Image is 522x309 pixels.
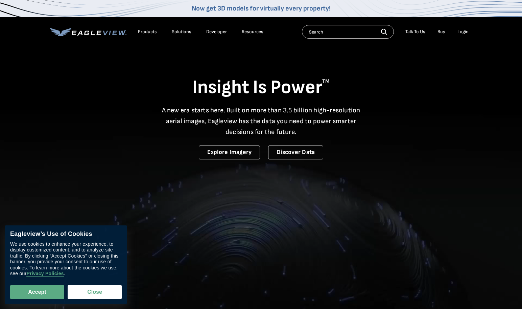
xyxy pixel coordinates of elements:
[172,29,191,35] div: Solutions
[138,29,157,35] div: Products
[50,76,472,100] h1: Insight Is Power
[199,146,260,159] a: Explore Imagery
[405,29,425,35] div: Talk To Us
[10,285,64,299] button: Accept
[206,29,227,35] a: Developer
[158,105,364,137] p: A new era starts here. Built on more than 3.5 billion high-resolution aerial images, Eagleview ha...
[192,4,331,13] a: Now get 3D models for virtually every property!
[68,285,122,299] button: Close
[437,29,445,35] a: Buy
[26,271,64,277] a: Privacy Policies
[10,230,122,238] div: Eagleview’s Use of Cookies
[322,78,330,85] sup: TM
[457,29,469,35] div: Login
[242,29,263,35] div: Resources
[302,25,394,39] input: Search
[268,146,323,159] a: Discover Data
[10,241,122,277] div: We use cookies to enhance your experience, to display customized content, and to analyze site tra...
